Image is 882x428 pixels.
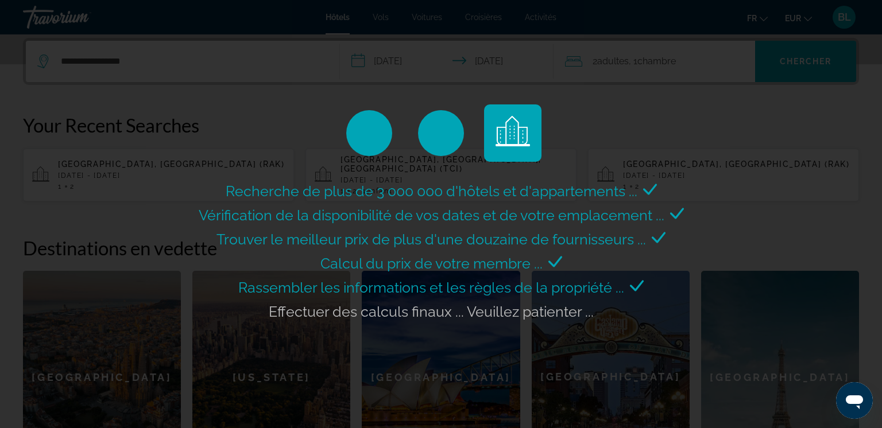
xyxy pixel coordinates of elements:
[836,382,873,419] iframe: Bouton de lancement de la fenêtre de messagerie
[238,279,624,296] span: Rassembler les informations et les règles de la propriété ...
[216,231,646,248] span: Trouver le meilleur prix de plus d'une douzaine de fournisseurs ...
[199,207,664,224] span: Vérification de la disponibilité de vos dates et de votre emplacement ...
[226,182,637,200] span: Recherche de plus de 3 000 000 d'hôtels et d'appartements ...
[320,255,543,272] span: Calcul du prix de votre membre ...
[269,303,594,320] span: Effectuer des calculs finaux ... Veuillez patienter ...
